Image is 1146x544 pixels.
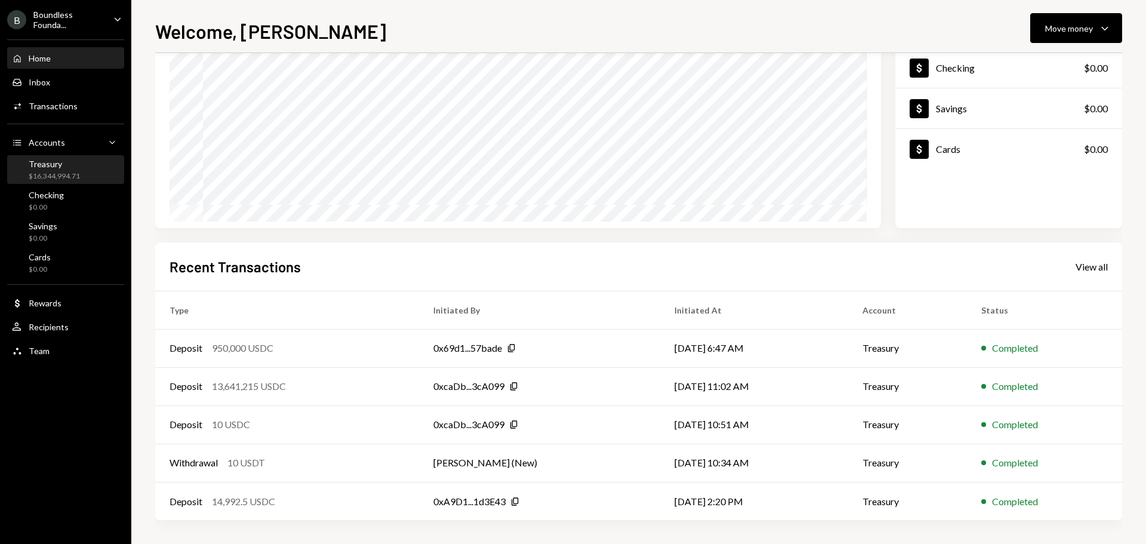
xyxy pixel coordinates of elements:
a: Savings$0.00 [7,217,124,246]
div: Deposit [170,494,202,509]
div: B [7,10,26,29]
h1: Welcome, [PERSON_NAME] [155,19,386,43]
a: Rewards [7,292,124,314]
div: Team [29,346,50,356]
div: Deposit [170,417,202,432]
a: Checking$0.00 [895,48,1122,88]
td: [DATE] 6:47 AM [660,329,848,367]
a: Inbox [7,71,124,93]
button: Move money [1030,13,1122,43]
a: Team [7,340,124,361]
div: Boundless Founda... [33,10,104,30]
th: Initiated By [419,291,660,329]
div: 10 USDC [212,417,250,432]
td: [DATE] 2:20 PM [660,482,848,520]
a: Accounts [7,131,124,153]
div: Completed [992,341,1038,355]
td: [DATE] 10:51 AM [660,405,848,444]
div: Savings [29,221,57,231]
div: $0.00 [29,233,57,244]
div: Savings [936,103,967,114]
th: Initiated At [660,291,848,329]
div: Treasury [29,159,80,169]
div: Checking [936,62,975,73]
a: Cards$0.00 [7,248,124,277]
div: 0x69d1...57bade [433,341,502,355]
a: View all [1076,260,1108,273]
a: Cards$0.00 [895,129,1122,169]
div: 10 USDT [227,456,265,470]
a: Treasury$16,344,994.71 [7,155,124,184]
div: 0xcaDb...3cA099 [433,379,504,394]
div: Completed [992,494,1038,509]
div: $0.00 [1084,102,1108,116]
div: Deposit [170,379,202,394]
h2: Recent Transactions [170,257,301,276]
td: [DATE] 11:02 AM [660,367,848,405]
div: Deposit [170,341,202,355]
td: [DATE] 10:34 AM [660,444,848,482]
th: Status [967,291,1122,329]
div: Home [29,53,51,63]
div: Inbox [29,77,50,87]
div: 950,000 USDC [212,341,273,355]
div: $0.00 [29,202,64,213]
td: Treasury [848,444,966,482]
div: Withdrawal [170,456,218,470]
div: Transactions [29,101,78,111]
td: Treasury [848,367,966,405]
a: Savings$0.00 [895,88,1122,128]
a: Transactions [7,95,124,116]
div: Completed [992,456,1038,470]
div: $0.00 [1084,61,1108,75]
a: Home [7,47,124,69]
div: $0.00 [29,265,51,275]
div: $16,344,994.71 [29,171,80,182]
div: $0.00 [1084,142,1108,156]
div: Recipients [29,322,69,332]
div: Cards [936,143,960,155]
a: Recipients [7,316,124,337]
div: 0xcaDb...3cA099 [433,417,504,432]
div: 14,992.5 USDC [212,494,275,509]
td: Treasury [848,405,966,444]
div: Rewards [29,298,61,308]
div: Completed [992,417,1038,432]
div: Accounts [29,137,65,147]
a: Checking$0.00 [7,186,124,215]
div: Checking [29,190,64,200]
div: Completed [992,379,1038,394]
div: 13,641,215 USDC [212,379,286,394]
div: Cards [29,252,51,262]
div: Move money [1045,22,1093,35]
td: [PERSON_NAME] (New) [419,444,660,482]
th: Type [155,291,419,329]
td: Treasury [848,329,966,367]
th: Account [848,291,966,329]
div: 0xA9D1...1d3E43 [433,494,506,509]
td: Treasury [848,482,966,520]
div: View all [1076,261,1108,273]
